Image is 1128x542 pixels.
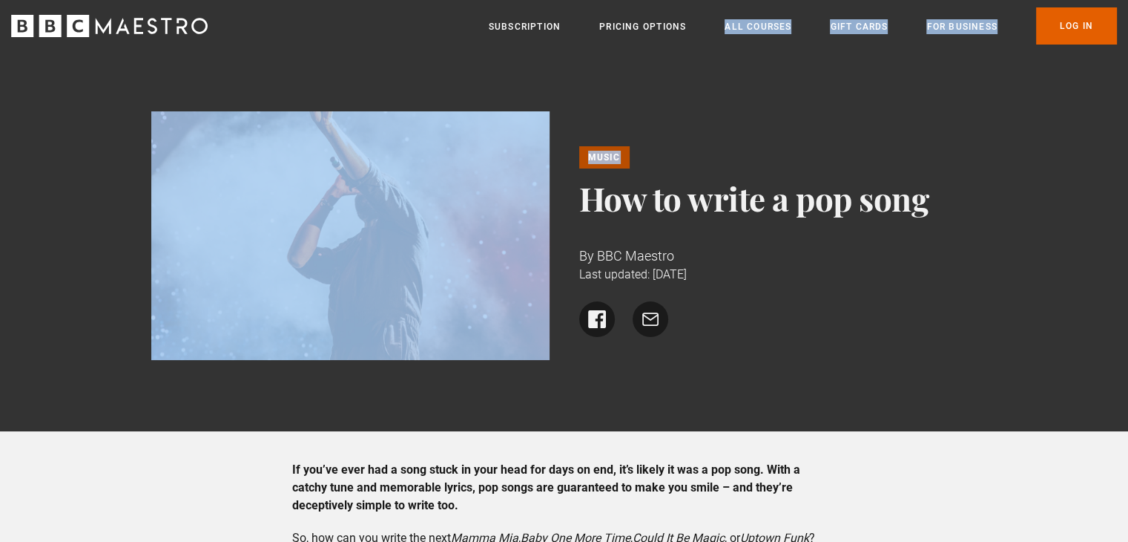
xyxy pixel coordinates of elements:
a: Pricing Options [599,19,686,34]
span: BBC Maestro [597,248,674,264]
a: Subscription [489,19,561,34]
time: Last updated: [DATE] [579,267,687,281]
img: A person performs [151,111,550,360]
h1: How to write a pop song [579,180,977,216]
a: Log In [1036,7,1117,45]
a: Music [579,146,630,169]
a: Gift Cards [830,19,888,34]
strong: If you’ve ever had a song stuck in your head for days on end, it’s likely it was a pop song. With... [292,463,800,512]
span: By [579,248,594,264]
svg: BBC Maestro [11,15,208,37]
a: For business [926,19,997,34]
nav: Primary [489,7,1117,45]
a: All Courses [725,19,791,34]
